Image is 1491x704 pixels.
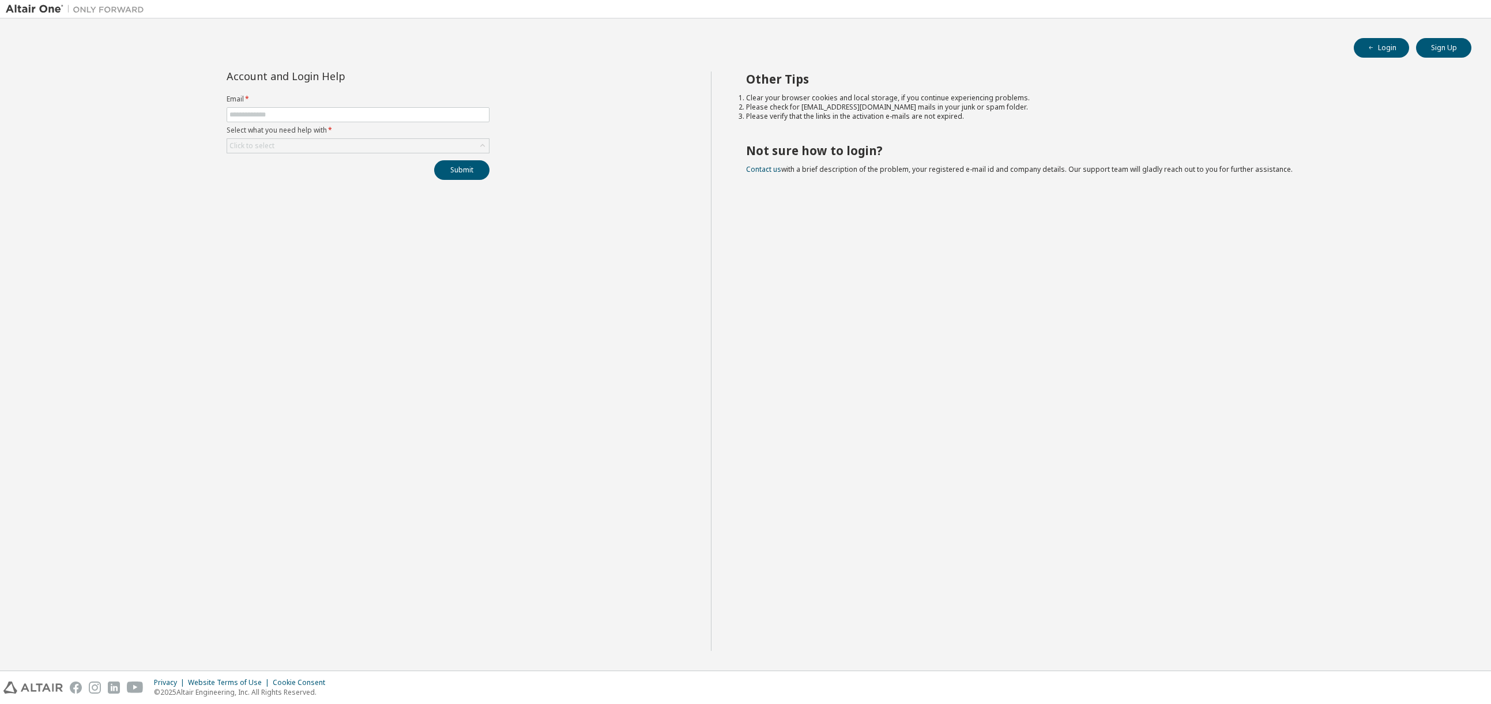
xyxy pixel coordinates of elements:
img: youtube.svg [127,682,144,694]
button: Sign Up [1416,38,1471,58]
a: Contact us [746,164,781,174]
span: with a brief description of the problem, your registered e-mail id and company details. Our suppo... [746,164,1293,174]
button: Login [1354,38,1409,58]
li: Please verify that the links in the activation e-mails are not expired. [746,112,1451,121]
div: Click to select [229,141,274,150]
label: Select what you need help with [227,126,490,135]
button: Submit [434,160,490,180]
h2: Not sure how to login? [746,143,1451,158]
img: altair_logo.svg [3,682,63,694]
img: linkedin.svg [108,682,120,694]
label: Email [227,95,490,104]
h2: Other Tips [746,71,1451,86]
div: Website Terms of Use [188,678,273,687]
div: Account and Login Help [227,71,437,81]
div: Click to select [227,139,489,153]
div: Privacy [154,678,188,687]
p: © 2025 Altair Engineering, Inc. All Rights Reserved. [154,687,332,697]
img: instagram.svg [89,682,101,694]
img: facebook.svg [70,682,82,694]
li: Please check for [EMAIL_ADDRESS][DOMAIN_NAME] mails in your junk or spam folder. [746,103,1451,112]
img: Altair One [6,3,150,15]
div: Cookie Consent [273,678,332,687]
li: Clear your browser cookies and local storage, if you continue experiencing problems. [746,93,1451,103]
